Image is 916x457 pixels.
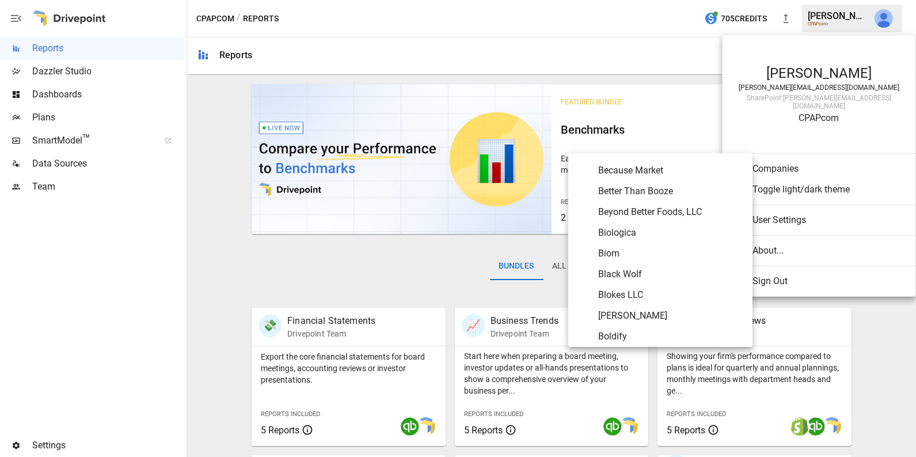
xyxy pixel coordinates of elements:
[734,65,904,81] div: [PERSON_NAME]
[598,330,743,343] span: Boldify
[598,226,743,240] span: Biologica
[752,244,898,258] span: About...
[598,267,743,281] span: Black Wolf
[752,183,898,197] span: Toggle light/dark theme
[734,84,904,92] div: [PERSON_NAME][EMAIL_ADDRESS][DOMAIN_NAME]
[598,288,743,302] span: Blokes LLC
[598,247,743,260] span: Biom
[752,162,898,176] span: Companies
[598,184,743,198] span: Better Than Booze
[734,112,904,123] div: CPAPcom
[752,274,898,288] span: Sign Out
[598,164,743,177] span: Because Market
[734,94,904,110] div: SharePoint: [PERSON_NAME][EMAIL_ADDRESS][DOMAIN_NAME]
[598,309,743,323] span: [PERSON_NAME]
[752,213,906,227] span: User Settings
[598,205,743,219] span: Beyond Better Foods, LLC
